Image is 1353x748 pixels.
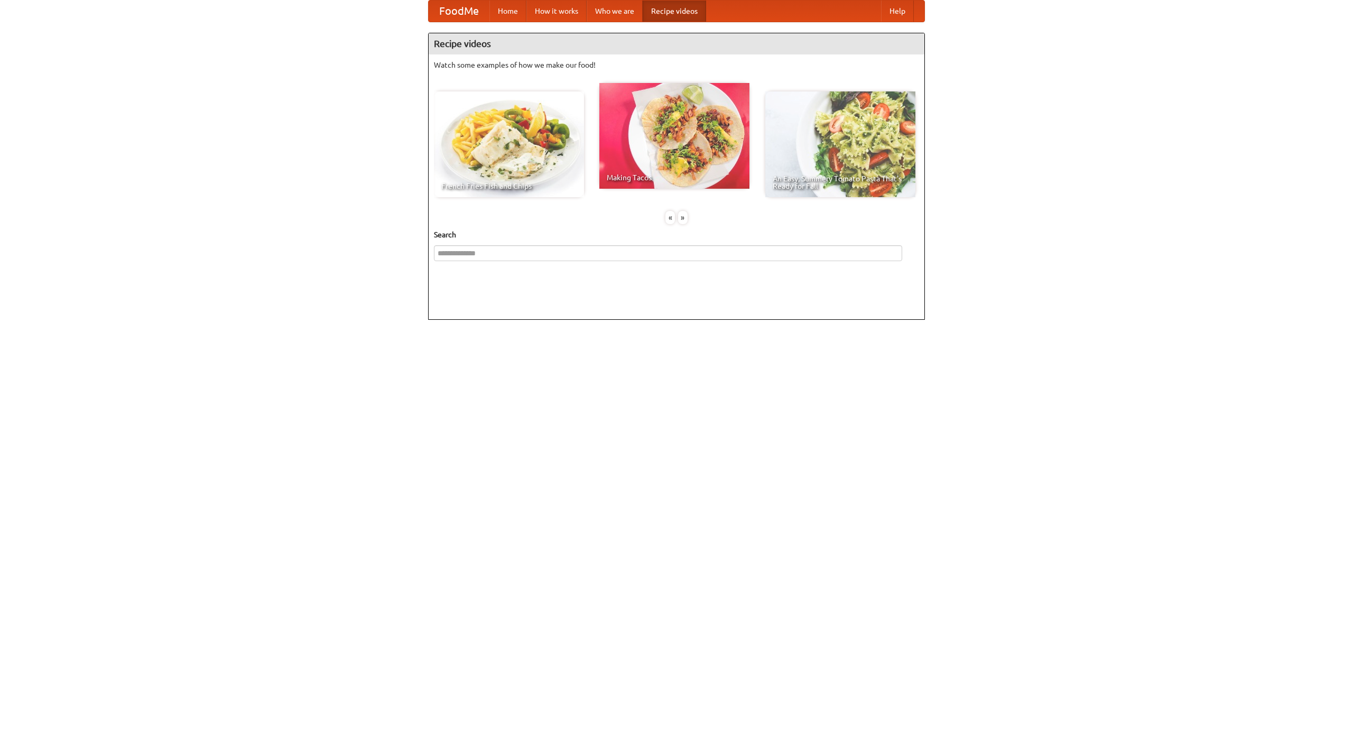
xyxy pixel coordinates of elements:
[489,1,526,22] a: Home
[765,91,915,197] a: An Easy, Summery Tomato Pasta That's Ready for Fall
[643,1,706,22] a: Recipe videos
[526,1,587,22] a: How it works
[773,175,908,190] span: An Easy, Summery Tomato Pasta That's Ready for Fall
[599,83,749,189] a: Making Tacos
[665,211,675,224] div: «
[587,1,643,22] a: Who we are
[607,174,742,181] span: Making Tacos
[434,91,584,197] a: French Fries Fish and Chips
[434,60,919,70] p: Watch some examples of how we make our food!
[429,1,489,22] a: FoodMe
[429,33,924,54] h4: Recipe videos
[881,1,914,22] a: Help
[434,229,919,240] h5: Search
[441,182,577,190] span: French Fries Fish and Chips
[678,211,688,224] div: »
